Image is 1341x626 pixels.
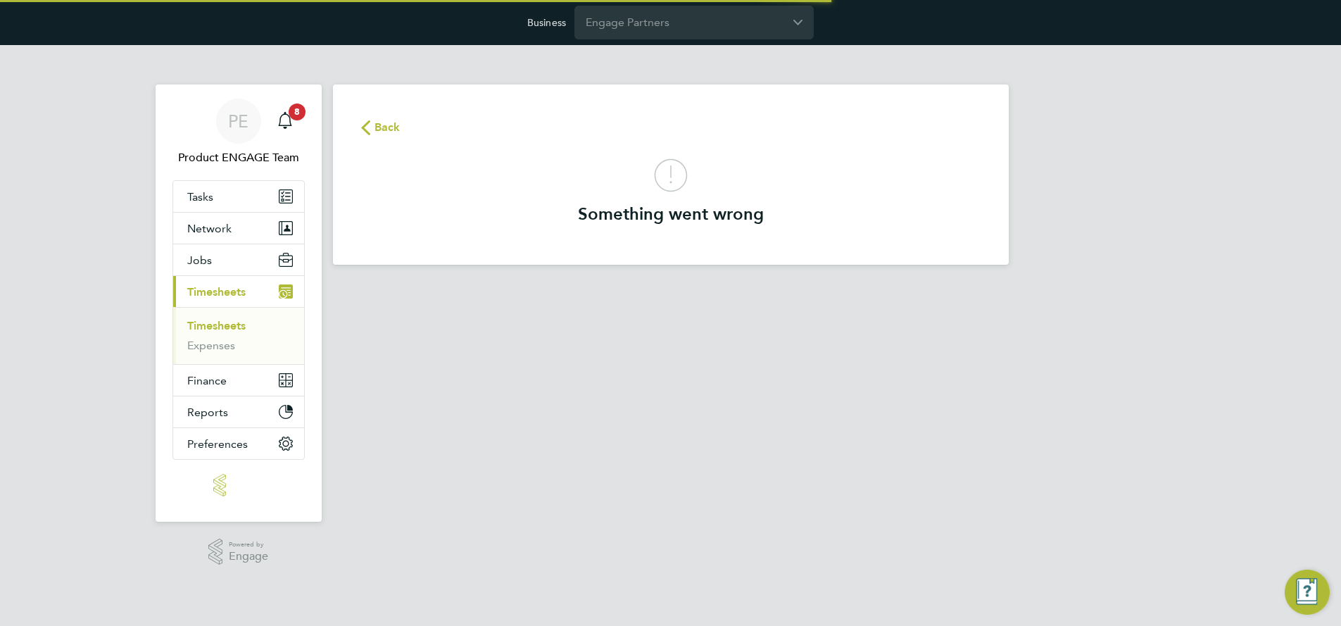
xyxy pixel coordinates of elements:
button: Reports [173,396,304,427]
h3: Something went wrong [361,203,981,225]
span: Jobs [187,253,212,267]
a: Timesheets [187,319,246,332]
button: Preferences [173,428,304,459]
button: Network [173,213,304,244]
button: Back [361,118,401,136]
button: Jobs [173,244,304,275]
span: Reports [187,406,228,419]
div: Timesheets [173,307,304,364]
span: Timesheets [187,285,246,299]
a: Powered byEngage [208,539,268,565]
button: Finance [173,365,304,396]
span: Powered by [229,539,268,551]
a: Tasks [173,181,304,212]
span: Back [374,119,401,136]
a: Expenses [187,339,235,352]
span: Finance [187,374,227,387]
span: Product ENGAGE Team [172,149,305,166]
button: Engage Resource Center [1285,570,1330,615]
a: Go to home page [172,474,305,496]
span: Preferences [187,437,248,451]
span: Tasks [187,190,213,204]
a: 8 [271,99,299,144]
span: Engage [229,551,268,563]
span: Network [187,222,232,235]
nav: Main navigation [156,84,322,522]
span: 8 [289,104,306,120]
span: PE [228,112,248,130]
button: Timesheets [173,276,304,307]
a: PEProduct ENGAGE Team [172,99,305,166]
img: engage-logo-retina.png [213,474,264,496]
label: Business [527,16,566,29]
